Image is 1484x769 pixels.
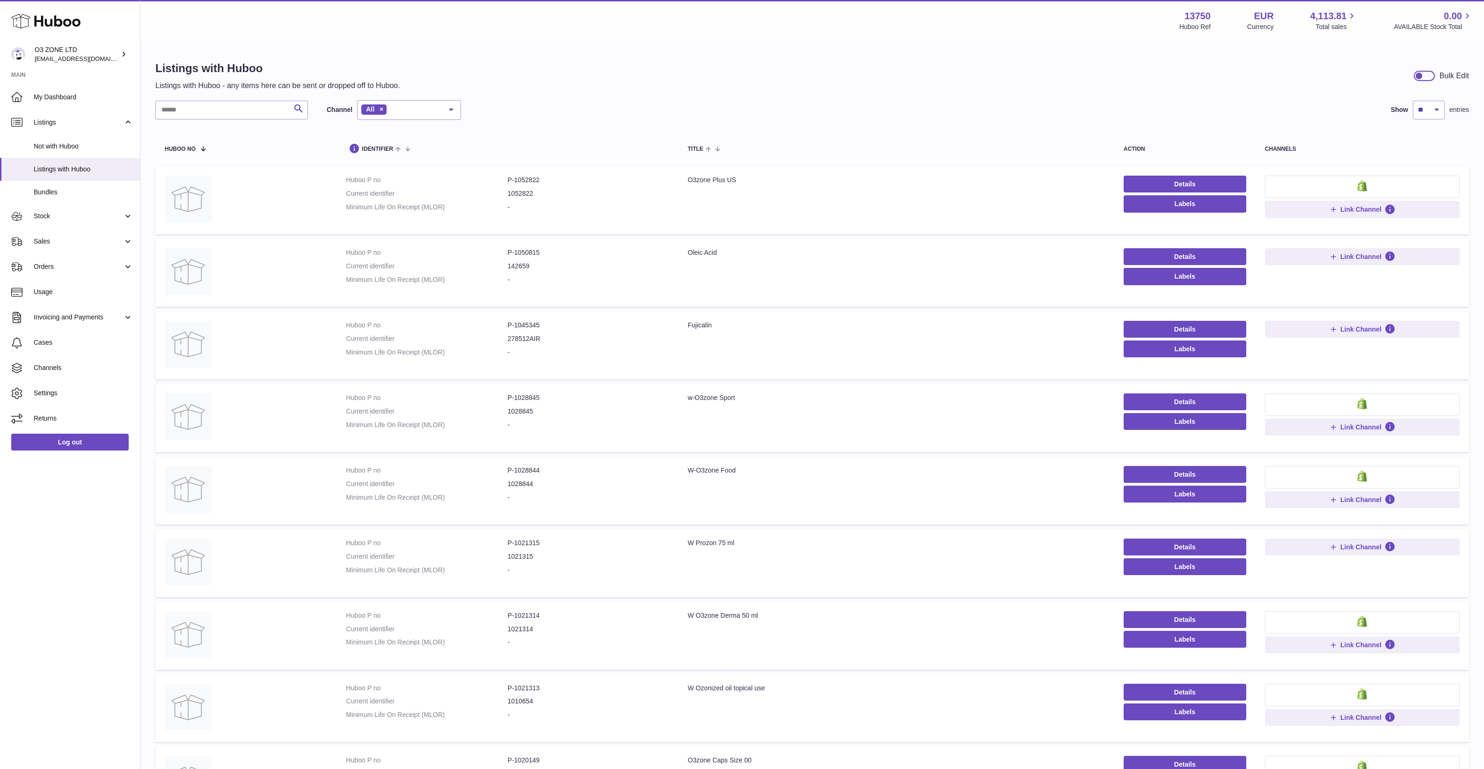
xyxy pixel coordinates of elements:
[508,321,669,330] dd: P-1045345
[346,248,508,257] dt: Huboo P no
[155,61,400,76] h1: Listings with Huboo
[165,393,212,440] img: w-O3zone Sport
[688,684,1105,693] div: W Ozonized oil topical use
[165,321,212,368] img: Fujicalin
[688,248,1105,257] div: Oleic Acid
[1179,22,1211,31] div: Huboo Ref
[165,146,196,152] span: Huboo no
[1340,205,1382,214] span: Link Channel
[346,493,508,502] dt: Minimum Life On Receipt (MLOR)
[508,275,669,284] dd: -
[366,105,374,113] span: All
[346,176,508,185] dt: Huboo P no
[508,710,669,719] dd: -
[346,348,508,357] dt: Minimum Life On Receipt (MLOR)
[34,188,133,197] span: Bundles
[1124,340,1246,357] button: Labels
[165,248,212,295] img: Oleic Acid
[1265,491,1460,508] button: Link Channel
[508,334,669,343] dd: 278512AIR
[34,118,123,127] span: Listings
[1440,71,1469,81] div: Bulk Edit
[508,176,669,185] dd: P-1052822
[1340,641,1382,649] span: Link Channel
[508,625,669,634] dd: 1021314
[688,393,1105,402] div: w-O3zone Sport
[508,638,669,647] dd: -
[508,539,669,547] dd: P-1021315
[1124,611,1246,628] a: Details
[1124,195,1246,212] button: Labels
[1357,688,1367,700] img: shopify-small.png
[346,321,508,330] dt: Huboo P no
[346,625,508,634] dt: Current identifier
[1254,10,1273,22] strong: EUR
[346,480,508,488] dt: Current identifier
[346,393,508,402] dt: Huboo P no
[1265,248,1460,265] button: Link Channel
[346,638,508,647] dt: Minimum Life On Receipt (MLOR)
[346,539,508,547] dt: Huboo P no
[688,146,703,152] span: title
[1247,22,1274,31] div: Currency
[1316,22,1357,31] span: Total sales
[346,566,508,575] dt: Minimum Life On Receipt (MLOR)
[346,421,508,429] dt: Minimum Life On Receipt (MLOR)
[34,212,123,221] span: Stock
[1124,413,1246,430] button: Labels
[346,684,508,693] dt: Huboo P no
[1391,105,1408,114] label: Show
[1265,146,1460,152] div: channels
[1340,495,1382,504] span: Link Channel
[1265,709,1460,726] button: Link Channel
[165,611,212,658] img: W O3zone Derma 50 ml
[1357,616,1367,627] img: shopify-small.png
[508,407,669,416] dd: 1028845
[165,176,212,222] img: O3zone Plus US
[1124,176,1246,192] a: Details
[1184,10,1211,22] strong: 13750
[346,203,508,212] dt: Minimum Life On Receipt (MLOR)
[1357,398,1367,409] img: shopify-small.png
[1340,325,1382,333] span: Link Channel
[688,539,1105,547] div: W Prozon 75 ml
[1444,10,1462,22] span: 0.00
[508,611,669,620] dd: P-1021314
[1124,268,1246,285] button: Labels
[1340,543,1382,551] span: Link Channel
[1265,539,1460,555] button: Link Channel
[327,105,352,114] label: Channel
[34,288,133,296] span: Usage
[1124,539,1246,555] a: Details
[11,434,129,451] a: Log out
[1124,466,1246,483] a: Details
[34,262,123,271] span: Orders
[346,275,508,284] dt: Minimum Life On Receipt (MLOR)
[346,611,508,620] dt: Huboo P no
[508,684,669,693] dd: P-1021313
[346,697,508,706] dt: Current identifier
[1265,201,1460,218] button: Link Channel
[1310,10,1347,22] span: 4,113.81
[1265,419,1460,436] button: Link Channel
[508,348,669,357] dd: -
[34,165,133,174] span: Listings with Huboo
[508,756,669,765] dd: P-1020149
[1124,248,1246,265] a: Details
[1357,471,1367,482] img: shopify-small.png
[34,142,133,151] span: Not with Huboo
[508,552,669,561] dd: 1021315
[1340,713,1382,722] span: Link Channel
[508,421,669,429] dd: -
[34,313,123,322] span: Invoicing and Payments
[34,363,133,372] span: Channels
[508,203,669,212] dd: -
[508,566,669,575] dd: -
[1124,146,1246,152] div: action
[508,262,669,271] dd: 142659
[508,189,669,198] dd: 1052822
[155,81,400,91] p: Listings with Huboo - any items here can be sent or dropped off to Huboo.
[688,756,1105,765] div: O3zone Caps Size 00
[346,407,508,416] dt: Current identifier
[508,493,669,502] dd: -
